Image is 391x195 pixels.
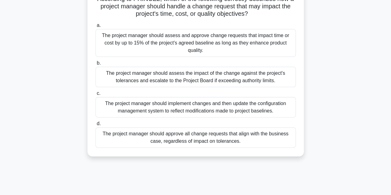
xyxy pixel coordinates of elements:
[97,91,100,96] span: c.
[97,60,101,66] span: b.
[97,121,101,126] span: d.
[96,127,296,148] div: The project manager should approve all change requests that align with the business case, regardl...
[96,67,296,87] div: The project manager should assess the impact of the change against the project's tolerances and e...
[96,29,296,57] div: The project manager should assess and approve change requests that impact time or cost by up to 1...
[96,97,296,117] div: The project manager should implement changes and then update the configuration management system ...
[97,23,101,28] span: a.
